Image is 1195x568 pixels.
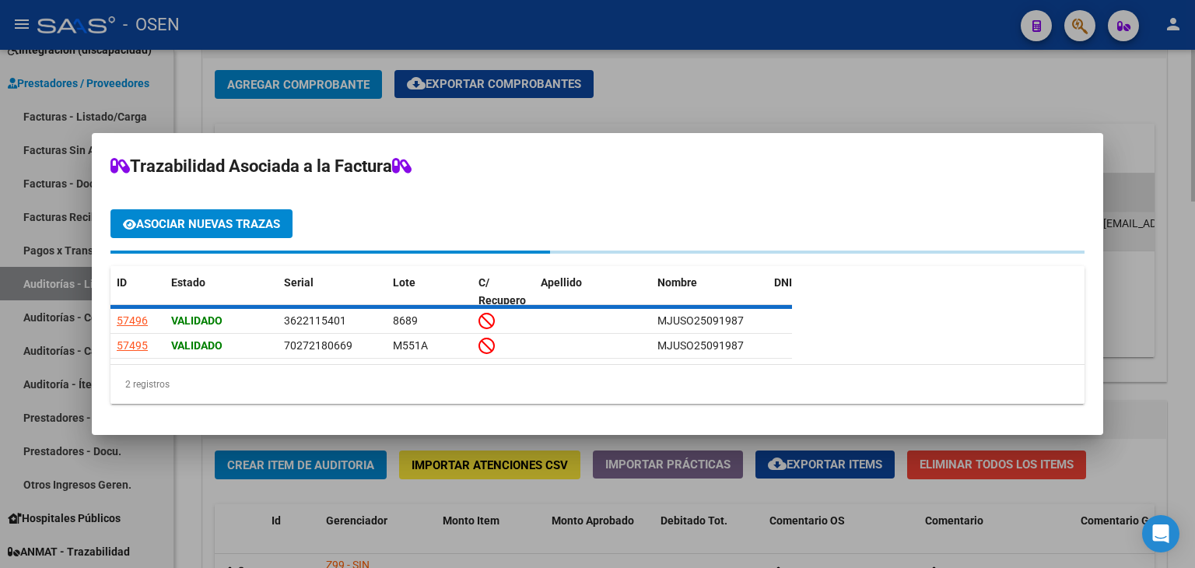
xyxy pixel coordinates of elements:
span: Asociar nuevas trazas [136,217,280,231]
span: Serial [284,276,314,289]
datatable-header-cell: Apellido [534,266,651,317]
datatable-header-cell: C/ Recupero [472,266,534,317]
span: ID [117,276,127,289]
span: M551A [393,339,428,352]
strong: Validado [171,339,223,352]
span: C/ Recupero [478,276,526,307]
div: 2 registros [110,365,1085,404]
span: 8689 [393,314,418,327]
span: MJUSO25091987 [657,314,744,327]
datatable-header-cell: ID [110,266,165,317]
span: Apellido [541,276,582,289]
div: Open Intercom Messenger [1142,515,1179,552]
span: MJUSO25091987 [657,339,744,352]
span: Lote [393,276,415,289]
span: DNI [774,276,792,289]
h2: Trazabilidad Asociada a la Factura [110,152,1085,181]
span: 70272180669 [284,339,352,352]
span: Estado [171,276,205,289]
datatable-header-cell: Estado [165,266,278,317]
datatable-header-cell: Lote [387,266,472,317]
button: Asociar nuevas trazas [110,209,293,238]
span: 3622115401 [284,314,346,327]
datatable-header-cell: DNI [768,266,853,317]
span: Nombre [657,276,697,289]
datatable-header-cell: Serial [278,266,387,317]
strong: Validado [171,314,223,327]
div: 57496 [117,312,148,330]
div: 57495 [117,337,148,355]
datatable-header-cell: Nombre [651,266,768,317]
